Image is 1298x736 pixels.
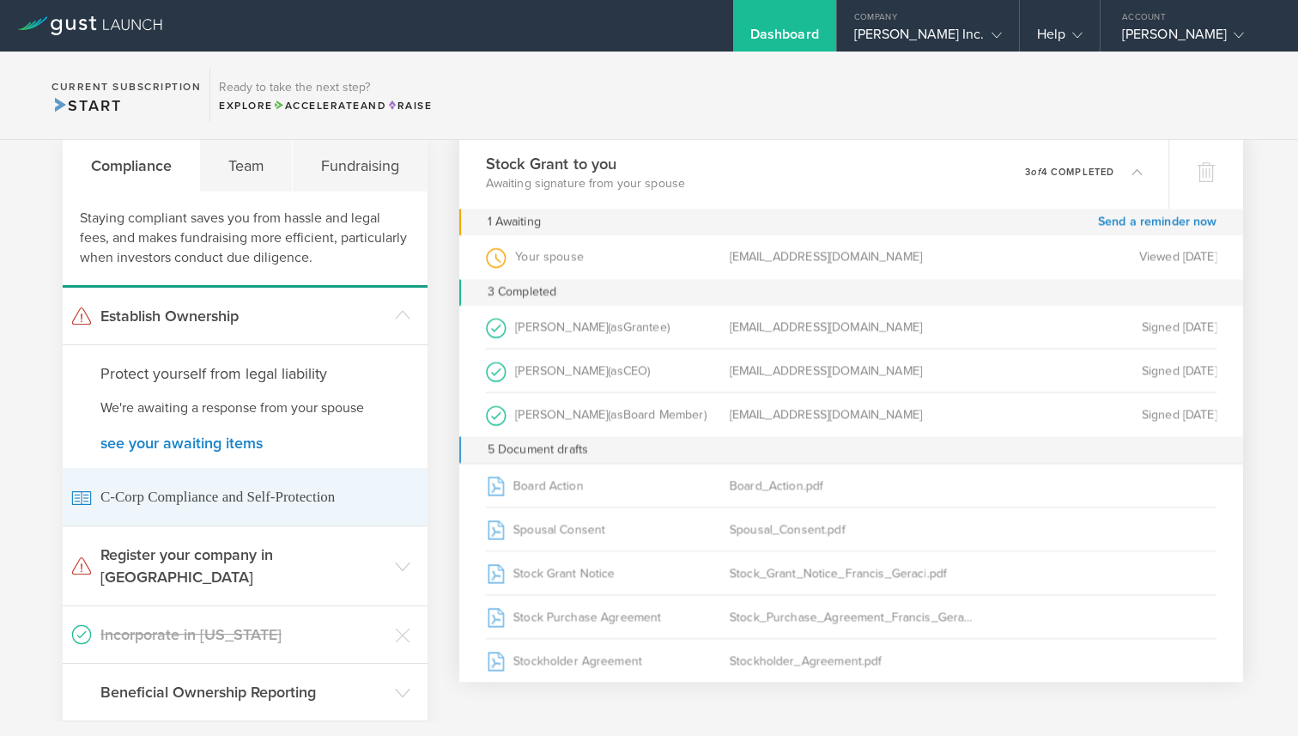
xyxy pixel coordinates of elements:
div: Spousal Consent [485,508,729,550]
span: Accelerate [273,100,361,112]
span: and [273,100,387,112]
div: 1 Awaiting [487,209,540,235]
div: [EMAIL_ADDRESS][DOMAIN_NAME] [729,393,973,437]
div: [EMAIL_ADDRESS][DOMAIN_NAME] [729,235,973,279]
span: (as [608,407,622,422]
span: C-Corp Compliance and Self-Protection [71,468,419,526]
div: Stock Grant Notice [485,551,729,594]
h3: Stock Grant to you [485,152,685,175]
div: Stockholder Agreement [485,639,729,682]
div: Help [1037,26,1083,52]
div: Dashboard [750,26,819,52]
h3: Establish Ownership [100,305,386,327]
div: 3 Completed [459,279,1243,306]
p: Awaiting signature from your spouse [485,174,685,192]
span: ) [703,407,706,422]
a: C-Corp Compliance and Self-Protection [63,468,428,526]
span: Board Member [622,407,703,422]
div: Signed [DATE] [973,306,1216,349]
span: (as [608,363,622,378]
span: Grantee [622,319,666,334]
a: see your awaiting items [100,435,390,451]
div: [PERSON_NAME] [485,306,729,349]
div: [PERSON_NAME] [485,393,729,437]
div: Staying compliant saves you from hassle and legal fees, and makes fundraising more efficient, par... [63,192,428,288]
div: Fundraising [293,140,427,192]
h4: Protect yourself from legal liability [100,362,390,385]
iframe: Chat Widget [1212,654,1298,736]
a: Send a reminder now [1098,209,1217,235]
div: Signed [DATE] [973,393,1216,437]
div: Your spouse [485,235,729,279]
div: Explore [219,98,432,113]
div: Signed [DATE] [973,350,1216,392]
span: Raise [386,100,432,112]
div: Board Action [485,464,729,507]
h3: Register your company in [GEOGRAPHIC_DATA] [100,544,386,588]
em: of [1031,166,1040,177]
h3: Ready to take the next step? [219,82,432,94]
div: Team [200,140,293,192]
div: Stock_Purchase_Agreement_Francis_Geraci.pdf [729,595,973,638]
div: [EMAIL_ADDRESS][DOMAIN_NAME] [729,350,973,392]
span: ) [647,363,650,378]
span: CEO [622,363,647,378]
h3: Incorporate in [US_STATE] [100,623,386,646]
p: We're awaiting a response from your spouse [100,398,390,418]
span: ) [666,319,669,334]
div: Board_Action.pdf [729,464,973,507]
div: Spousal_Consent.pdf [729,508,973,550]
p: 3 4 completed [1025,167,1114,176]
div: [PERSON_NAME] [1122,26,1268,52]
span: (as [608,319,622,334]
h2: Current Subscription [52,82,201,92]
div: 5 Document drafts [459,437,1243,464]
div: Stock Purchase Agreement [485,595,729,638]
div: Viewed [DATE] [973,235,1216,279]
div: [PERSON_NAME] [485,350,729,392]
div: Compliance [63,140,200,192]
div: Ready to take the next step?ExploreAccelerateandRaise [209,69,440,122]
span: Start [52,96,121,115]
div: Stock_Grant_Notice_Francis_Geraci.pdf [729,551,973,594]
div: [EMAIL_ADDRESS][DOMAIN_NAME] [729,306,973,349]
div: [PERSON_NAME] Inc. [854,26,1002,52]
h3: Beneficial Ownership Reporting [100,681,386,703]
div: Stockholder_Agreement.pdf [729,639,973,682]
